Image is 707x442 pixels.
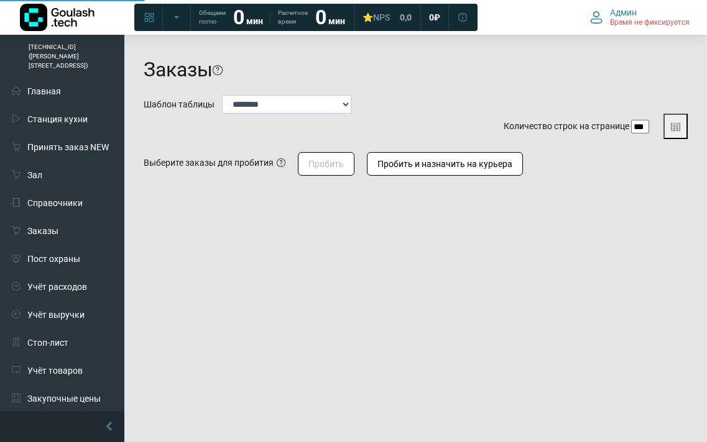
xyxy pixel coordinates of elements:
span: Админ [610,7,637,18]
span: Время не фиксируется [610,18,690,28]
span: NPS [373,12,390,22]
span: 0 [429,12,434,23]
a: 0 ₽ [422,6,448,29]
button: Пробить и назначить на курьера [367,152,523,176]
strong: 0 [233,6,244,29]
h1: Заказы [144,58,213,81]
div: ⭐ [363,12,390,23]
span: 0,0 [400,12,412,23]
div: Выберите заказы для пробития [144,156,274,169]
button: Админ Время не фиксируется [583,4,697,30]
strong: 0 [315,6,326,29]
i: Нужные заказы должны быть в статусе "готов" (если вы хотите пробить один заказ, то можно воспольз... [277,158,285,167]
a: Обещаем гостю 0 мин Расчетное время 0 мин [192,6,353,29]
label: Количество строк на странице [504,120,629,133]
span: Расчетное время [278,9,308,26]
label: Шаблон таблицы [144,98,215,111]
span: Обещаем гостю [199,9,226,26]
span: мин [328,16,345,26]
span: ₽ [434,12,440,23]
i: На этой странице можно найти заказ, используя различные фильтры. Все пункты заполнять необязатель... [213,65,223,75]
a: ⭐NPS 0,0 [355,6,419,29]
span: мин [246,16,263,26]
button: Пробить [298,152,354,176]
img: Логотип компании Goulash.tech [20,4,95,31]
